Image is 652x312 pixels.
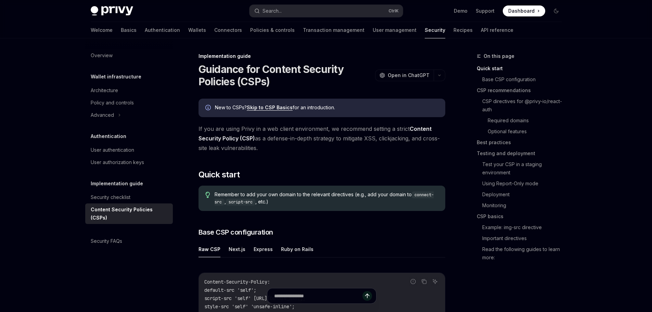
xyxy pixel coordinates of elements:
a: Authentication [145,22,180,38]
img: dark logo [91,6,133,16]
a: Base CSP configuration [482,74,567,85]
a: Policy and controls [85,97,173,109]
h5: Authentication [91,132,126,140]
button: Copy the contents from the code block [420,277,429,286]
div: User authentication [91,146,134,154]
a: User authentication [85,144,173,156]
button: Report incorrect code [409,277,418,286]
div: Policy and controls [91,99,134,107]
a: Demo [454,8,468,14]
a: Testing and deployment [477,148,567,159]
a: Read the following guides to learn more: [482,244,567,263]
a: Required domains [488,115,567,126]
a: Important directives [482,233,567,244]
a: Monitoring [482,200,567,211]
div: Content Security Policies (CSPs) [91,205,169,222]
div: Advanced [91,111,114,119]
span: Base CSP configuration [199,227,273,237]
button: Open in ChatGPT [375,70,434,81]
button: Send message [362,291,372,301]
span: Open in ChatGPT [388,72,430,79]
span: On this page [484,52,514,60]
a: Basics [121,22,137,38]
a: Skip to CSP Basics [247,104,293,111]
a: Example: img-src directive [482,222,567,233]
a: Content Security Policies (CSPs) [85,203,173,224]
h5: Implementation guide [91,179,143,188]
span: Ctrl K [388,8,399,14]
a: Support [476,8,495,14]
button: Next.js [229,241,245,257]
a: CSP basics [477,211,567,222]
a: Security FAQs [85,235,173,247]
a: Policies & controls [250,22,295,38]
a: Optional features [488,126,567,137]
a: Connectors [214,22,242,38]
a: Quick start [477,63,567,74]
div: Search... [263,7,282,15]
div: New to CSPs? for an introduction. [215,104,438,112]
svg: Info [205,105,212,112]
div: Overview [91,51,113,60]
a: CSP recommendations [477,85,567,96]
div: Architecture [91,86,118,95]
button: Ruby on Rails [281,241,314,257]
button: Search...CtrlK [250,5,403,17]
h5: Wallet infrastructure [91,73,141,81]
button: Express [254,241,273,257]
a: Recipes [453,22,473,38]
a: Best practices [477,137,567,148]
a: Overview [85,49,173,62]
a: Welcome [91,22,113,38]
div: User authorization keys [91,158,144,166]
span: Dashboard [508,8,535,14]
div: Security checklist [91,193,130,201]
div: Security FAQs [91,237,122,245]
button: Toggle dark mode [551,5,562,16]
span: Content-Security-Policy: [204,279,270,285]
a: Test your CSP in a staging environment [482,159,567,178]
span: Remember to add your own domain to the relevant directives (e.g., add your domain to , , etc.) [215,191,438,205]
h1: Guidance for Content Security Policies (CSPs) [199,63,372,88]
span: If you are using Privy in a web client environment, we recommend setting a strict as a defense-in... [199,124,445,153]
a: User management [373,22,417,38]
a: Dashboard [503,5,545,16]
svg: Tip [205,192,210,198]
span: Quick start [199,169,240,180]
a: Transaction management [303,22,365,38]
a: Architecture [85,84,173,97]
code: script-src [226,199,255,205]
a: Wallets [188,22,206,38]
a: User authorization keys [85,156,173,169]
a: Deployment [482,189,567,200]
a: Security checklist [85,191,173,203]
a: Security [425,22,445,38]
a: API reference [481,22,513,38]
a: CSP directives for @privy-io/react-auth [482,96,567,115]
code: connect-src [215,191,434,205]
a: Using Report-Only mode [482,178,567,189]
button: Raw CSP [199,241,220,257]
div: Implementation guide [199,53,445,60]
button: Ask AI [431,277,439,286]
